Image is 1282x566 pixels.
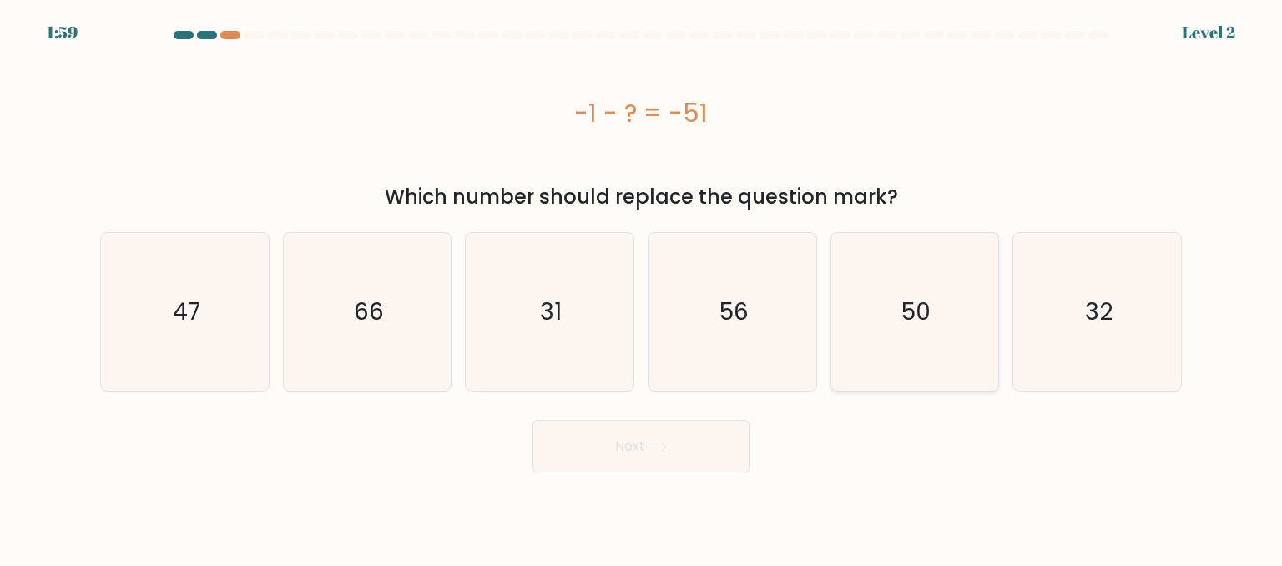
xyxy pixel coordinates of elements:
text: 56 [719,295,749,328]
text: 31 [541,295,563,328]
button: Next [532,420,750,473]
text: 50 [901,295,931,328]
div: Which number should replace the question mark? [110,182,1172,212]
text: 32 [1085,295,1113,328]
text: 66 [354,295,384,328]
div: Level 2 [1182,20,1235,45]
div: -1 - ? = -51 [100,94,1182,132]
text: 47 [173,295,200,328]
div: 1:59 [47,20,78,45]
